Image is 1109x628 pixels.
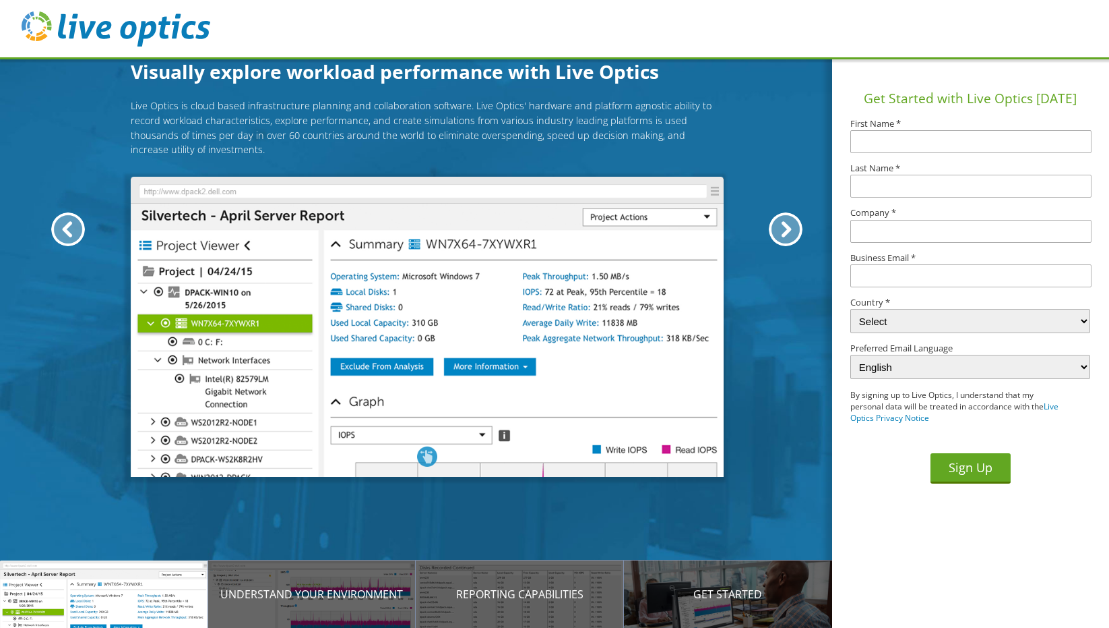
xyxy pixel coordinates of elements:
p: Understand your environment [208,586,416,602]
p: Live Optics is cloud based infrastructure planning and collaboration software. Live Optics' hardw... [131,98,724,156]
p: Reporting Capabilities [416,586,624,602]
label: First Name * [850,119,1090,128]
label: Country * [850,298,1090,307]
label: Preferred Email Language [850,344,1090,353]
label: Company * [850,208,1090,217]
h1: Visually explore workload performance with Live Optics [131,57,724,86]
p: By signing up to Live Optics, I understand that my personal data will be treated in accordance wi... [850,390,1066,424]
img: Introducing Live Optics [131,177,724,478]
a: Live Optics Privacy Notice [850,401,1058,424]
p: Get Started [624,586,832,602]
img: live_optics_svg.svg [22,11,210,47]
h1: Get Started with Live Optics [DATE] [837,89,1104,109]
label: Last Name * [850,164,1090,173]
label: Business Email * [850,254,1090,262]
button: Sign Up [930,453,1011,484]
